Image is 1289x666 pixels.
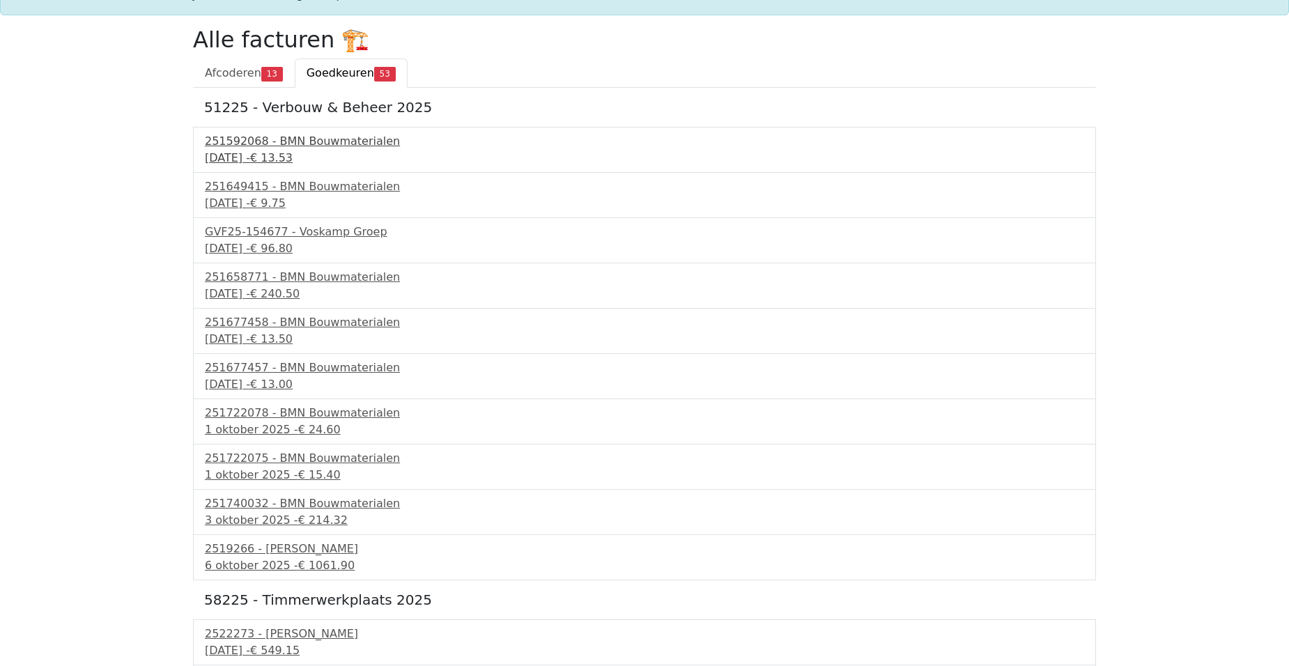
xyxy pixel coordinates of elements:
[205,557,1084,574] div: 6 oktober 2025 -
[204,99,1085,116] h5: 51225 - Verbouw & Beheer 2025
[205,421,1084,438] div: 1 oktober 2025 -
[205,133,1084,150] div: 251592068 - BMN Bouwmaterialen
[250,644,300,657] span: € 549.15
[205,450,1084,483] a: 251722075 - BMN Bouwmaterialen1 oktober 2025 -€ 15.40
[205,450,1084,467] div: 251722075 - BMN Bouwmaterialen
[250,287,300,300] span: € 240.50
[205,541,1084,557] div: 2519266 - [PERSON_NAME]
[205,512,1084,529] div: 3 oktober 2025 -
[205,133,1084,166] a: 251592068 - BMN Bouwmaterialen[DATE] -€ 13.53
[205,269,1084,286] div: 251658771 - BMN Bouwmaterialen
[193,26,1096,53] h2: Alle facturen 🏗️
[307,66,374,79] span: Goedkeuren
[205,269,1084,302] a: 251658771 - BMN Bouwmaterialen[DATE] -€ 240.50
[204,591,1085,608] h5: 58225 - Timmerwerkplaats 2025
[205,224,1084,257] a: GVF25-154677 - Voskamp Groep[DATE] -€ 96.80
[193,59,295,88] a: Afcoderen13
[250,196,286,210] span: € 9.75
[205,178,1084,195] div: 251649415 - BMN Bouwmaterialen
[295,59,408,88] a: Goedkeuren53
[205,359,1084,393] a: 251677457 - BMN Bouwmaterialen[DATE] -€ 13.00
[374,67,396,81] span: 53
[205,495,1084,529] a: 251740032 - BMN Bouwmaterialen3 oktober 2025 -€ 214.32
[250,242,293,255] span: € 96.80
[205,240,1084,257] div: [DATE] -
[205,626,1084,659] a: 2522273 - [PERSON_NAME][DATE] -€ 549.15
[205,314,1084,331] div: 251677458 - BMN Bouwmaterialen
[205,541,1084,574] a: 2519266 - [PERSON_NAME]6 oktober 2025 -€ 1061.90
[205,359,1084,376] div: 251677457 - BMN Bouwmaterialen
[261,67,283,81] span: 13
[205,150,1084,166] div: [DATE] -
[250,332,293,346] span: € 13.50
[298,423,341,436] span: € 24.60
[205,495,1084,512] div: 251740032 - BMN Bouwmaterialen
[250,151,293,164] span: € 13.53
[205,178,1084,212] a: 251649415 - BMN Bouwmaterialen[DATE] -€ 9.75
[205,626,1084,642] div: 2522273 - [PERSON_NAME]
[205,376,1084,393] div: [DATE] -
[205,467,1084,483] div: 1 oktober 2025 -
[205,66,261,79] span: Afcoderen
[298,468,341,481] span: € 15.40
[205,331,1084,348] div: [DATE] -
[250,378,293,391] span: € 13.00
[205,642,1084,659] div: [DATE] -
[205,286,1084,302] div: [DATE] -
[205,195,1084,212] div: [DATE] -
[205,405,1084,438] a: 251722078 - BMN Bouwmaterialen1 oktober 2025 -€ 24.60
[205,314,1084,348] a: 251677458 - BMN Bouwmaterialen[DATE] -€ 13.50
[298,559,355,572] span: € 1061.90
[205,224,1084,240] div: GVF25-154677 - Voskamp Groep
[298,513,348,527] span: € 214.32
[205,405,1084,421] div: 251722078 - BMN Bouwmaterialen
